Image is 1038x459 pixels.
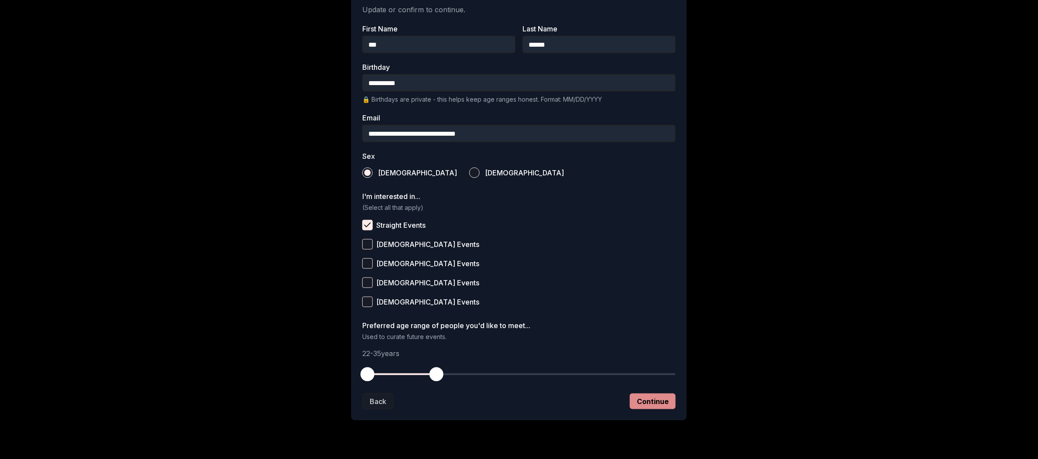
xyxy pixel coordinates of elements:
label: Sex [362,153,676,160]
button: [DEMOGRAPHIC_DATA] Events [362,258,373,269]
button: Straight Events [362,220,373,230]
span: Straight Events [376,222,426,229]
button: [DEMOGRAPHIC_DATA] [469,168,480,178]
p: Used to curate future events. [362,332,676,341]
span: [DEMOGRAPHIC_DATA] [378,169,457,176]
span: [DEMOGRAPHIC_DATA] Events [376,279,479,286]
label: I'm interested in... [362,193,676,200]
p: (Select all that apply) [362,203,676,212]
span: [DEMOGRAPHIC_DATA] Events [376,298,479,305]
button: [DEMOGRAPHIC_DATA] Events [362,297,373,307]
p: 22 - 35 years [362,348,676,359]
label: Preferred age range of people you'd like to meet... [362,322,676,329]
label: Last Name [522,25,676,32]
span: [DEMOGRAPHIC_DATA] [485,169,564,176]
span: [DEMOGRAPHIC_DATA] Events [376,260,479,267]
button: [DEMOGRAPHIC_DATA] Events [362,277,373,288]
button: [DEMOGRAPHIC_DATA] [362,168,373,178]
button: [DEMOGRAPHIC_DATA] Events [362,239,373,250]
p: Update or confirm to continue. [362,4,676,15]
label: Email [362,114,676,121]
button: Back [362,394,394,409]
button: Continue [630,394,676,409]
span: [DEMOGRAPHIC_DATA] Events [376,241,479,248]
label: Birthday [362,64,676,71]
p: 🔒 Birthdays are private - this helps keep age ranges honest. Format: MM/DD/YYYY [362,95,676,104]
label: First Name [362,25,516,32]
